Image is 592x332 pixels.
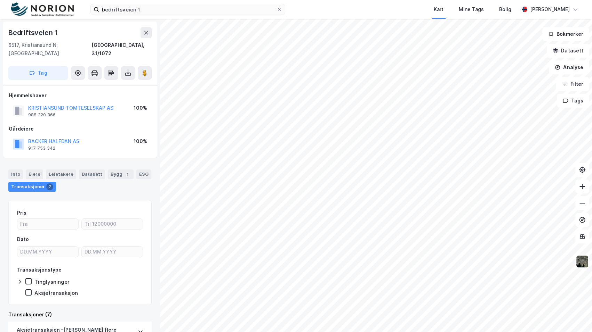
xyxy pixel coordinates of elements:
[8,41,91,58] div: 6517, Kristiansund N, [GEOGRAPHIC_DATA]
[46,183,53,190] div: 7
[108,169,134,179] div: Bygg
[17,266,62,274] div: Transaksjonstype
[8,169,23,179] div: Info
[9,91,151,100] div: Hjemmelshaver
[434,5,443,14] div: Kart
[9,125,151,133] div: Gårdeiere
[34,279,70,285] div: Tinglysninger
[499,5,511,14] div: Bolig
[17,209,26,217] div: Pris
[542,27,589,41] button: Bokmerker
[459,5,484,14] div: Mine Tags
[11,2,74,17] img: norion-logo.80e7a08dc31c2e691866.png
[530,5,570,14] div: [PERSON_NAME]
[46,169,76,179] div: Leietakere
[34,290,78,296] div: Aksjetransaksjon
[8,182,56,192] div: Transaksjoner
[136,169,151,179] div: ESG
[547,44,589,58] button: Datasett
[82,247,143,257] input: DD.MM.YYYY
[82,219,143,229] input: Til 12000000
[28,112,56,118] div: 988 320 366
[99,4,277,15] input: Søk på adresse, matrikkel, gårdeiere, leietakere eller personer
[557,299,592,332] iframe: Chat Widget
[549,60,589,74] button: Analyse
[557,94,589,108] button: Tags
[576,255,589,268] img: 9k=
[124,171,131,178] div: 1
[557,299,592,332] div: Kontrollprogram for chat
[134,104,147,112] div: 100%
[17,247,78,257] input: DD.MM.YYYY
[8,66,68,80] button: Tag
[17,219,78,229] input: Fra
[556,77,589,91] button: Filter
[79,169,105,179] div: Datasett
[17,235,29,243] div: Dato
[91,41,152,58] div: [GEOGRAPHIC_DATA], 31/1072
[8,27,59,38] div: Bedriftsveien 1
[28,146,55,151] div: 917 753 342
[8,310,152,319] div: Transaksjoner (7)
[134,137,147,146] div: 100%
[26,169,43,179] div: Eiere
